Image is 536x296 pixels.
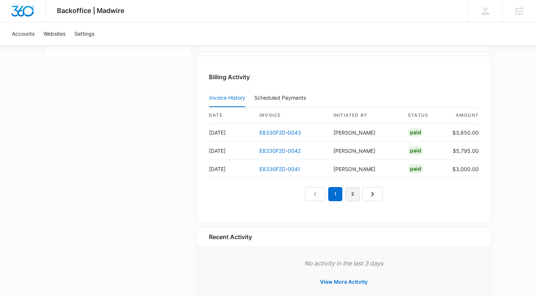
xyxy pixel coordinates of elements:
a: Settings [70,22,99,45]
em: 1 [328,187,342,201]
button: View More Activity [313,273,375,291]
div: Paid [408,128,423,137]
button: Invoice History [209,89,245,107]
nav: Pagination [305,187,382,201]
td: [DATE] [209,160,254,178]
div: Scheduled Payments [254,95,309,100]
td: [PERSON_NAME] [327,160,402,178]
p: No activity in the last 3 days [209,259,479,268]
a: E8330F2D-0041 [259,166,300,172]
td: [PERSON_NAME] [327,123,402,142]
a: Next Page [362,187,382,201]
th: invoice [254,107,327,123]
td: $3,650.00 [446,123,479,142]
th: Initiated By [327,107,402,123]
td: [DATE] [209,142,254,160]
a: Accounts [7,22,39,45]
td: [DATE] [209,123,254,142]
span: Backoffice | Madwire [57,7,125,15]
a: E8330F2D-0042 [259,148,301,154]
th: status [402,107,446,123]
a: Websites [39,22,70,45]
td: [PERSON_NAME] [327,142,402,160]
th: amount [446,107,479,123]
h3: Billing Activity [209,73,479,81]
h6: Recent Activity [209,232,252,241]
th: date [209,107,254,123]
td: $3,000.00 [446,160,479,178]
td: $5,795.00 [446,142,479,160]
div: Paid [408,146,423,155]
a: Page 2 [345,187,359,201]
a: E8330F2D-0043 [259,129,301,136]
div: Paid [408,164,423,173]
